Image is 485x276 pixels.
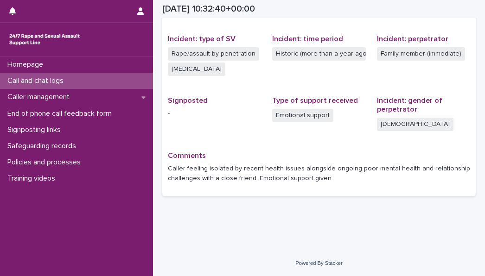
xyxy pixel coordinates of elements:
[272,109,333,122] span: Emotional support
[377,47,465,61] span: Family member (immediate)
[4,60,51,69] p: Homepage
[4,125,68,134] p: Signposting links
[168,109,261,119] p: -
[377,35,448,43] span: Incident: perpetrator
[162,4,255,14] h2: [DATE] 10:32:40+00:00
[4,158,88,167] p: Policies and processes
[168,164,470,183] p: Caller feeling isolated by recent health issues alongside ongoing poor mental health and relation...
[377,118,453,131] span: [DEMOGRAPHIC_DATA]
[168,152,206,159] span: Comments
[4,109,119,118] p: End of phone call feedback form
[295,260,342,266] a: Powered By Stacker
[377,97,442,113] span: Incident: gender of perpetrator
[168,35,236,43] span: Incident: type of SV
[272,35,343,43] span: Incident: time period
[168,63,225,76] span: [MEDICAL_DATA]
[272,47,365,61] span: Historic (more than a year ago)
[272,97,358,104] span: Type of support received
[168,97,208,104] span: Signposted
[4,142,83,151] p: Safeguarding records
[168,47,259,61] span: Rape/assault by penetration
[4,174,63,183] p: Training videos
[7,30,82,49] img: rhQMoQhaT3yELyF149Cw
[4,76,71,85] p: Call and chat logs
[4,93,77,101] p: Caller management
